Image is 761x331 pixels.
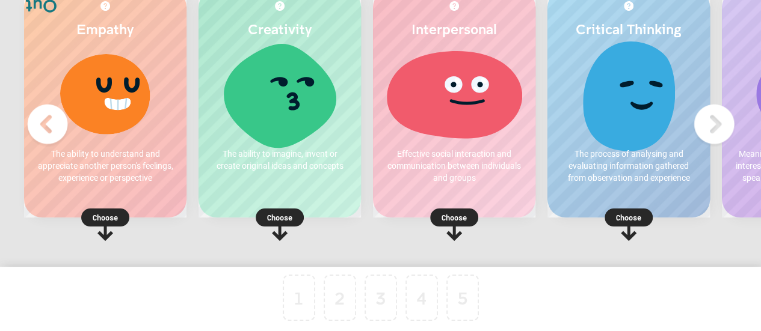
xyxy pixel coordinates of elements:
[690,100,738,148] img: Next
[36,148,174,184] p: The ability to understand and appreciate another person's feelings, experience or perspective
[199,211,361,223] p: Choose
[36,20,174,37] h2: Empathy
[373,211,535,223] p: Choose
[211,20,349,37] h2: Creativity
[24,211,186,223] p: Choose
[559,20,698,37] h2: Critical Thinking
[547,211,710,223] p: Choose
[385,148,523,184] p: Effective social interaction and communication between individuals and groups
[100,1,110,11] img: More about Empathy
[624,1,633,11] img: More about Critical Thinking
[449,1,459,11] img: More about Interpersonal
[559,148,698,184] p: The process of analysing and evaluating information gathered from observation and experience
[275,1,285,11] img: More about Creativity
[385,20,523,37] h2: Interpersonal
[23,100,72,148] img: Previous
[211,148,349,172] p: The ability to imagine, invent or create original ideas and concepts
